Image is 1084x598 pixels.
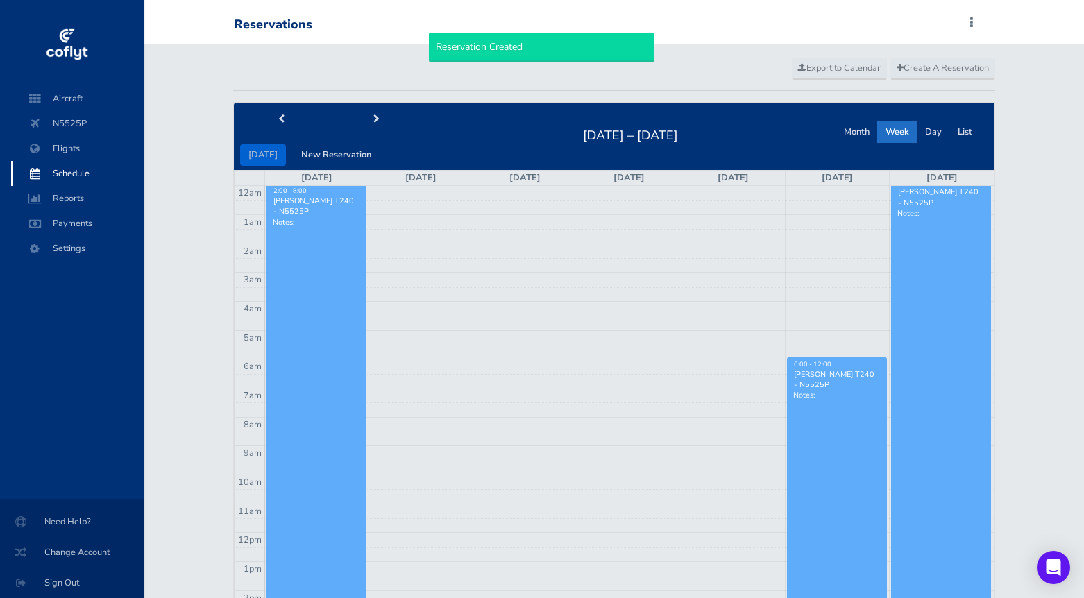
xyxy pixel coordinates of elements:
[238,187,262,199] span: 12am
[429,33,654,62] div: Reservation Created
[238,505,262,518] span: 11am
[234,109,330,130] button: prev
[244,273,262,286] span: 3am
[238,533,262,546] span: 12pm
[949,121,981,143] button: List
[1037,551,1070,584] div: Open Intercom Messenger
[273,187,307,195] span: 2:00 - 8:00
[926,171,958,184] a: [DATE]
[405,171,437,184] a: [DATE]
[794,360,831,368] span: 6:00 - 12:00
[877,121,917,143] button: Week
[509,171,541,184] a: [DATE]
[613,171,645,184] a: [DATE]
[25,86,130,111] span: Aircraft
[25,136,130,161] span: Flights
[240,144,286,166] button: [DATE]
[718,171,749,184] a: [DATE]
[273,217,359,228] p: Notes:
[17,570,128,595] span: Sign Out
[917,121,950,143] button: Day
[301,171,332,184] a: [DATE]
[244,332,262,344] span: 5am
[17,540,128,565] span: Change Account
[25,211,130,236] span: Payments
[273,196,359,216] div: [PERSON_NAME] T240 - N5525P
[25,186,130,211] span: Reports
[897,187,985,207] div: [PERSON_NAME] T240 - N5525P
[25,161,130,186] span: Schedule
[897,208,985,219] p: Notes:
[792,58,887,79] a: Export to Calendar
[244,302,262,315] span: 4am
[244,389,262,402] span: 7am
[822,171,853,184] a: [DATE]
[244,563,262,575] span: 1pm
[238,476,262,488] span: 10am
[798,62,881,74] span: Export to Calendar
[244,447,262,459] span: 9am
[890,58,995,79] a: Create A Reservation
[25,236,130,261] span: Settings
[244,418,262,431] span: 8am
[293,144,380,166] button: New Reservation
[897,62,989,74] span: Create A Reservation
[329,109,425,130] button: next
[836,121,878,143] button: Month
[793,390,880,400] p: Notes:
[244,216,262,228] span: 1am
[44,24,90,66] img: coflyt logo
[793,369,880,390] div: [PERSON_NAME] T240 - N5525P
[244,245,262,257] span: 2am
[575,124,686,144] h2: [DATE] – [DATE]
[234,17,312,33] div: Reservations
[25,111,130,136] span: N5525P
[244,360,262,373] span: 6am
[17,509,128,534] span: Need Help?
